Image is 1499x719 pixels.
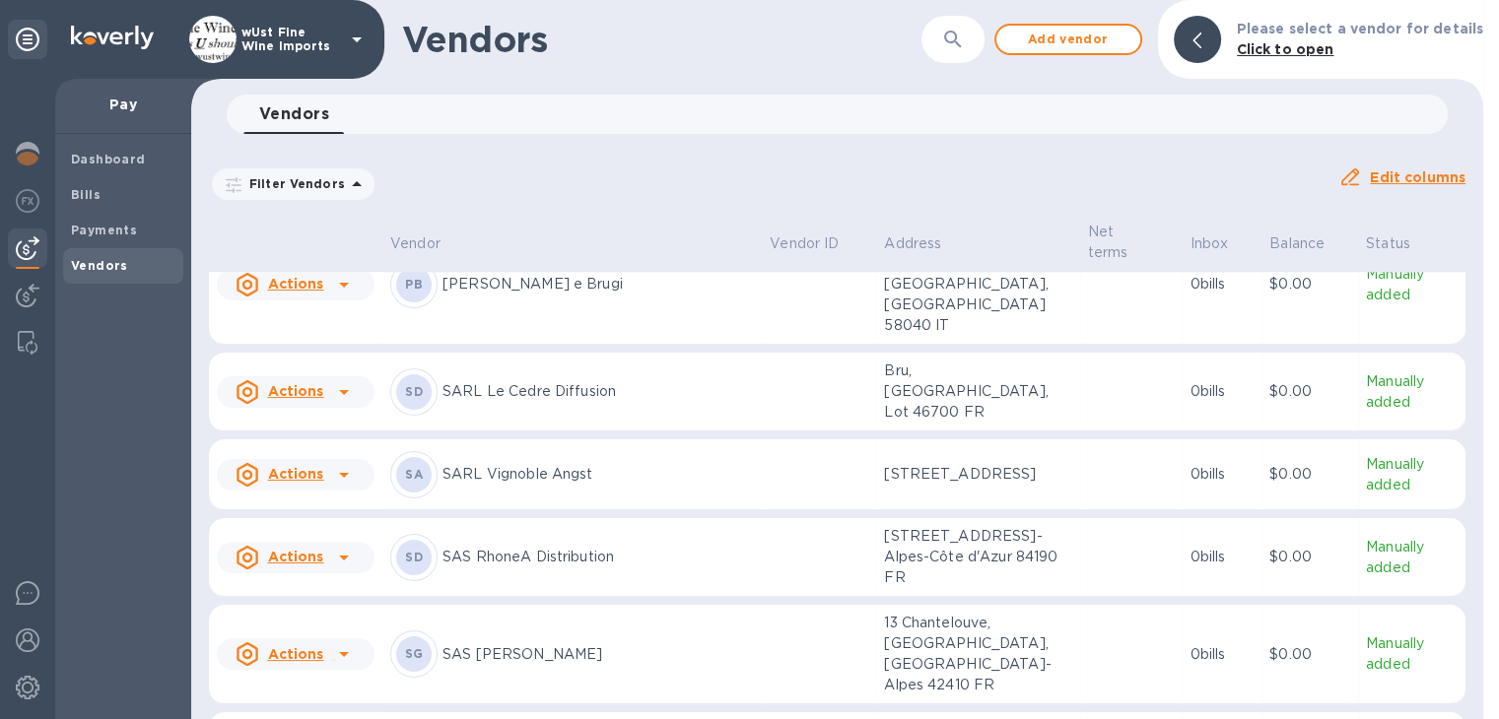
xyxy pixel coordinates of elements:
[71,187,101,202] b: Bills
[1237,21,1483,36] b: Please select a vendor for details
[405,646,424,661] b: SG
[402,19,921,60] h1: Vendors
[884,233,941,254] p: Address
[443,644,754,665] p: SAS [PERSON_NAME]
[1269,644,1350,665] p: $0.00
[443,274,754,294] p: [PERSON_NAME] e Brugi
[1088,222,1175,263] span: Net terms
[1269,233,1325,254] p: Balance
[1190,547,1254,567] p: 0 bills
[405,384,423,399] b: SD
[884,232,1071,336] p: Loc. [GEOGRAPHIC_DATA], [GEOGRAPHIC_DATA], [GEOGRAPHIC_DATA] 58040 IT
[267,646,323,662] u: Actions
[259,100,329,128] span: Vendors
[71,26,154,49] img: Logo
[390,233,441,254] p: Vendor
[241,26,340,53] p: wUst Fine Wine Imports
[443,381,754,402] p: SARL Le Cedre Diffusion
[1190,233,1254,254] span: Inbox
[443,547,754,567] p: SAS RhoneA Distribution
[1190,274,1254,294] p: 0 bills
[1237,41,1334,57] b: Click to open
[1366,537,1458,578] p: Manually added
[267,276,323,292] u: Actions
[884,526,1071,588] p: [STREET_ADDRESS]-Alpes-Côte d'Azur 84190 FR
[770,233,839,254] p: Vendor ID
[390,233,466,254] span: Vendor
[1190,464,1254,485] p: 0 bills
[1190,644,1254,665] p: 0 bills
[770,233,864,254] span: Vendor ID
[994,24,1142,55] button: Add vendor
[1269,274,1350,294] p: $0.00
[884,360,1071,423] p: Bru, [GEOGRAPHIC_DATA], Lot 46700 FR
[884,464,1071,485] p: [STREET_ADDRESS]
[884,613,1071,695] p: 13 Chantelouve, [GEOGRAPHIC_DATA], [GEOGRAPHIC_DATA]-Alpes 42410 FR
[1190,233,1228,254] p: Inbox
[1366,233,1410,254] p: Status
[884,233,967,254] span: Address
[1269,381,1350,402] p: $0.00
[8,20,47,59] div: Unpin categories
[1366,371,1458,413] p: Manually added
[405,467,423,482] b: SA
[443,464,754,485] p: SARL Vignoble Angst
[405,550,423,564] b: SD
[1088,222,1149,263] p: Net terms
[1190,381,1254,402] p: 0 bills
[71,95,175,114] p: Pay
[71,223,137,237] b: Payments
[267,383,323,399] u: Actions
[267,549,323,564] u: Actions
[1012,28,1124,51] span: Add vendor
[71,258,128,273] b: Vendors
[71,152,146,166] b: Dashboard
[1269,464,1350,485] p: $0.00
[1366,454,1458,495] p: Manually added
[267,466,323,482] u: Actions
[241,175,345,192] p: Filter Vendors
[405,277,423,292] b: PB
[1366,633,1458,675] p: Manually added
[1269,233,1350,254] span: Balance
[1269,547,1350,567] p: $0.00
[1366,264,1458,305] p: Manually added
[1370,169,1465,185] u: Edit columns
[16,189,39,213] img: Foreign exchange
